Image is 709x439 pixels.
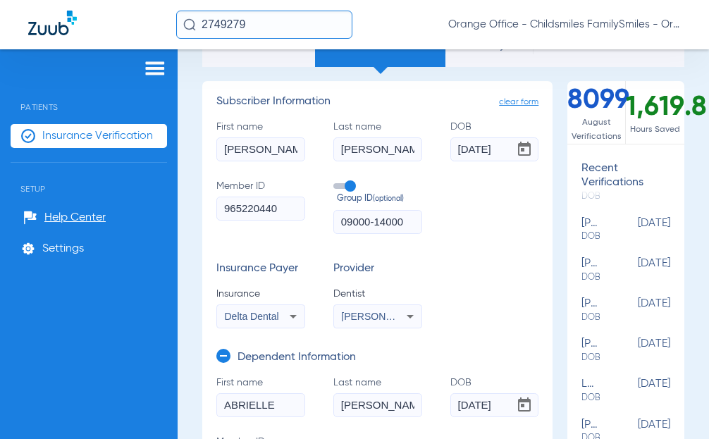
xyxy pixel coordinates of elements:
input: Last name [333,137,422,161]
label: DOB [450,120,539,161]
input: First name [216,393,305,417]
button: Open calendar [510,135,538,163]
span: Hours Saved [626,123,684,137]
label: Last name [333,376,422,417]
label: First name [216,376,305,417]
span: [PERSON_NAME] 1700526720 [341,311,480,322]
span: [DATE] [600,297,670,323]
div: [PERSON_NAME] [581,297,600,323]
span: [DATE] [600,257,670,283]
span: Patients [11,81,167,112]
input: Search for patients [176,11,352,39]
div: 1,619.8 [626,81,684,144]
span: DOB: [DEMOGRAPHIC_DATA] [581,271,600,284]
label: DOB [450,376,539,417]
div: [PERSON_NAME] [581,217,600,243]
input: Last name [333,393,422,417]
img: hamburger-icon [144,60,166,77]
span: Dentist [333,287,422,301]
span: Insurance [216,287,305,301]
div: la [PERSON_NAME] [581,378,600,404]
span: DOB: [DEMOGRAPHIC_DATA] [581,392,600,404]
input: DOBOpen calendar [450,137,539,161]
span: DOB: [DEMOGRAPHIC_DATA] [581,230,600,243]
input: DOBOpen calendar [450,393,539,417]
span: Setup [11,163,167,194]
small: (optional) [373,193,404,206]
h3: Recent Verifications [567,162,684,190]
label: Last name [333,120,422,161]
span: [DATE] [600,217,670,243]
span: clear form [499,95,538,109]
iframe: Chat Widget [639,371,709,439]
h3: Provider [333,262,422,276]
div: [PERSON_NAME] [581,257,600,283]
label: First name [216,120,305,161]
span: [DATE] [600,378,670,404]
button: Open calendar [510,391,538,419]
input: Member ID [216,197,305,221]
span: DOB: [DEMOGRAPHIC_DATA] [581,311,600,324]
input: First name [216,137,305,161]
div: 8099 [567,81,626,144]
h3: Dependent Information [238,351,356,365]
span: [DATE] [600,338,670,364]
h3: Subscriber Information [216,95,538,109]
img: Search Icon [183,18,196,31]
span: Settings [42,242,84,256]
img: Zuub Logo [28,11,77,35]
span: Help Center [44,211,106,225]
span: August Verifications [567,116,625,144]
a: Help Center [23,211,106,225]
span: DOB: [DEMOGRAPHIC_DATA] [581,352,600,364]
span: Group ID [337,193,422,206]
span: Orange Office - Childsmiles FamilySmiles - Orange St Dental Associates LLC - Orange General DBA A... [448,18,681,32]
h3: Insurance Payer [216,262,305,276]
label: Member ID [216,179,305,234]
span: Insurance Verification [42,129,153,143]
div: [PERSON_NAME] [581,338,600,364]
span: Delta Dental [225,311,279,322]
